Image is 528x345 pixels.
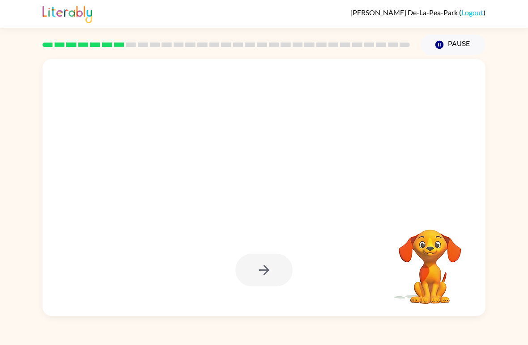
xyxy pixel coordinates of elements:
[350,8,459,17] span: [PERSON_NAME] De-La-Pea-Park
[461,8,483,17] a: Logout
[421,34,485,55] button: Pause
[43,4,92,23] img: Literably
[350,8,485,17] div: ( )
[385,216,475,305] video: Your browser must support playing .mp4 files to use Literably. Please try using another browser.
